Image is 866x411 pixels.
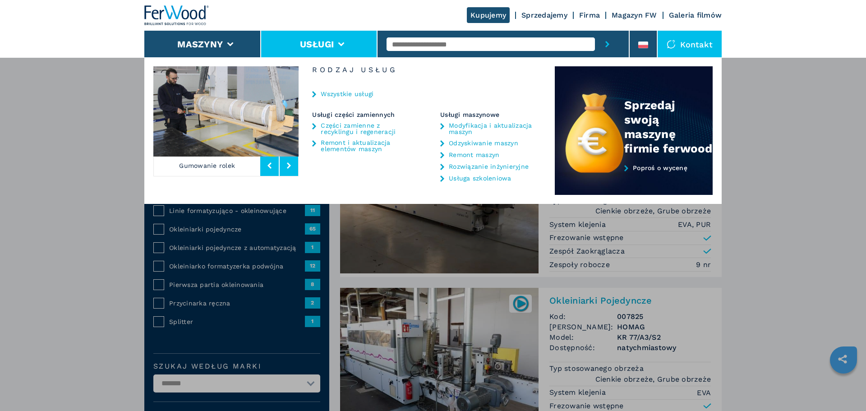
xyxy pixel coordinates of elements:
[612,11,657,19] a: Magazyn FW
[144,5,209,25] img: Ferwood
[440,111,555,119] div: Usługi maszynowe
[521,11,567,19] a: Sprzedajemy
[595,31,620,58] button: submit-button
[300,39,334,50] button: Usługi
[555,164,713,195] a: Poproś o wycenę
[299,66,444,157] img: image
[312,111,427,119] div: Usługi części zamiennych
[579,11,600,19] a: Firma
[321,139,405,152] a: Remont i aktualizacja elementów maszyn
[667,40,676,49] img: Kontakt
[467,7,510,23] a: Kupujemy
[449,163,529,170] a: Rozwiązanie inżynieryjne
[177,39,223,50] button: Maszyny
[449,140,518,146] a: Odzyskiwanie maszyn
[449,175,511,181] a: Usługa szkoleniowa
[154,155,260,176] p: Gumowanie rolek
[321,91,373,97] a: Wszystkie usługi
[449,122,533,135] a: Modyfikacja i aktualizacja maszyn
[321,122,405,135] a: Części zamienne z recyklingu i regeneracji
[658,31,722,58] div: Kontakt
[624,98,713,156] div: Sprzedaj swoją maszynę firmie ferwood
[153,66,299,157] img: image
[449,152,499,158] a: Remont maszyn
[299,66,555,79] h6: Rodzaj usług
[669,11,722,19] a: Galeria filmów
